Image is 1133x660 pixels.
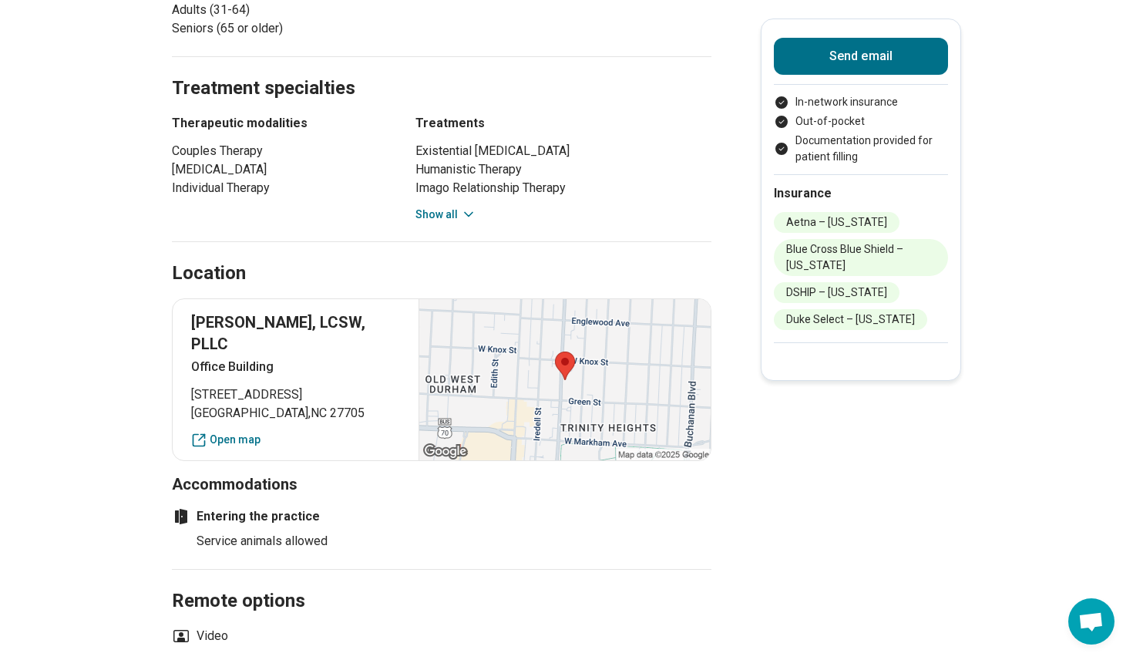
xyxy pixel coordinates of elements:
[172,39,711,102] h2: Treatment specialties
[172,114,388,133] h3: Therapeutic modalities
[774,94,948,110] li: In-network insurance
[172,179,388,197] li: Individual Therapy
[172,160,388,179] li: [MEDICAL_DATA]
[191,432,400,448] a: Open map
[172,507,388,526] h4: Entering the practice
[774,133,948,165] li: Documentation provided for patient filling
[415,160,711,179] li: Humanistic Therapy
[172,142,388,160] li: Couples Therapy
[172,19,435,38] li: Seniors (65 or older)
[191,358,400,376] p: Office Building
[415,114,711,133] h3: Treatments
[172,261,246,287] h2: Location
[191,404,400,423] span: [GEOGRAPHIC_DATA] , NC 27705
[774,309,927,330] li: Duke Select – [US_STATE]
[415,207,476,223] button: Show all
[774,282,899,303] li: DSHIP – [US_STATE]
[415,179,711,197] li: Imago Relationship Therapy
[191,311,400,355] p: [PERSON_NAME], LCSW, PLLC
[774,94,948,165] ul: Payment options
[774,184,948,203] h2: Insurance
[774,38,948,75] button: Send email
[172,473,711,495] h3: Accommodations
[172,551,711,615] h2: Remote options
[172,1,435,19] li: Adults (31-64)
[172,627,228,645] li: Video
[774,239,948,276] li: Blue Cross Blue Shield – [US_STATE]
[197,532,388,551] li: Service animals allowed
[774,212,899,233] li: Aetna – [US_STATE]
[415,142,711,160] li: Existential [MEDICAL_DATA]
[1068,598,1115,645] div: Open chat
[191,386,400,404] span: [STREET_ADDRESS]
[774,113,948,130] li: Out-of-pocket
